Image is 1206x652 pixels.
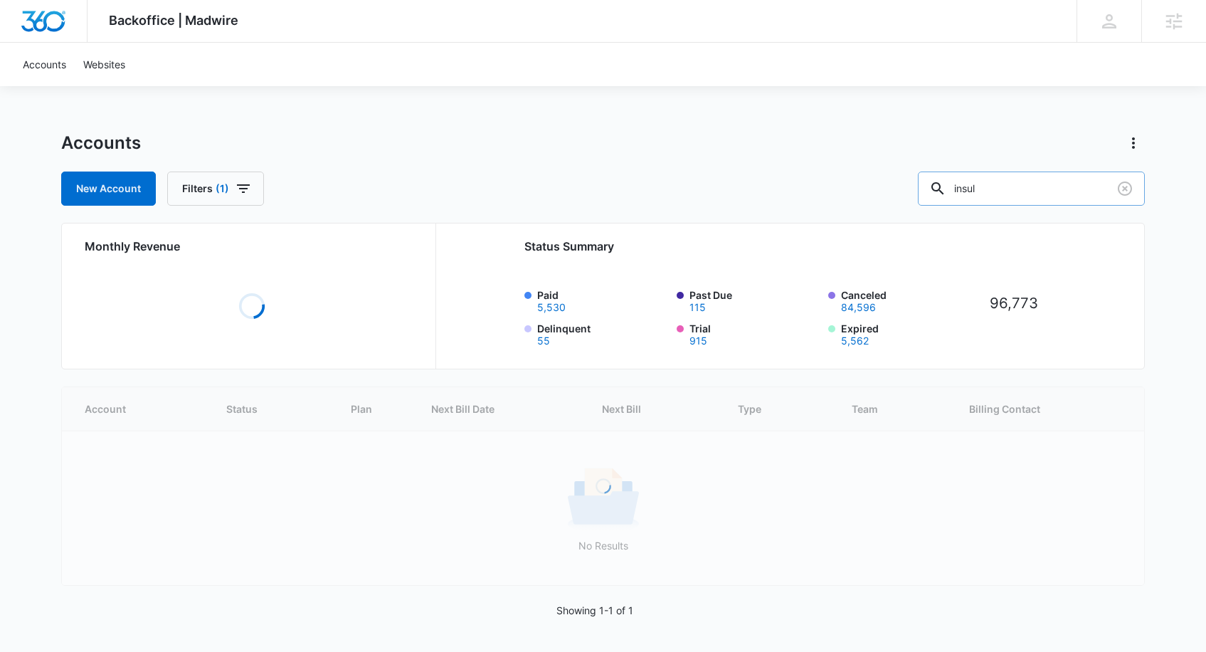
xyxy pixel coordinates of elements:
[918,172,1145,206] input: Search
[167,172,264,206] button: Filters(1)
[1114,177,1136,200] button: Clear
[689,303,706,312] button: Past Due
[537,288,668,312] label: Paid
[85,238,418,255] h2: Monthly Revenue
[537,336,550,346] button: Delinquent
[841,288,972,312] label: Canceled
[689,288,820,312] label: Past Due
[1122,132,1145,154] button: Actions
[537,321,668,346] label: Delinquent
[537,303,566,312] button: Paid
[841,336,869,346] button: Expired
[689,336,707,346] button: Trial
[109,13,238,28] span: Backoffice | Madwire
[556,603,633,618] p: Showing 1-1 of 1
[75,43,134,86] a: Websites
[689,321,820,346] label: Trial
[524,238,1050,255] h2: Status Summary
[61,132,141,154] h1: Accounts
[14,43,75,86] a: Accounts
[61,172,156,206] a: New Account
[841,321,972,346] label: Expired
[216,184,229,194] span: (1)
[841,303,876,312] button: Canceled
[990,294,1038,312] tspan: 96,773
